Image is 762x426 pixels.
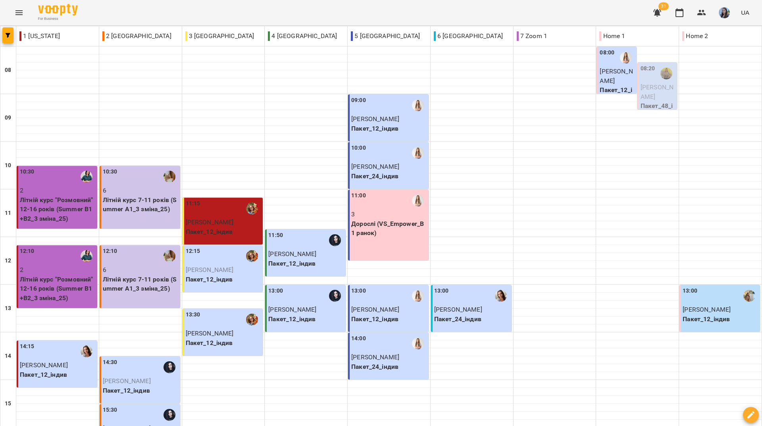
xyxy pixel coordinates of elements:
img: Voopty Logo [38,4,78,15]
img: Мерквіладзе Саломе Теймуразівна [164,361,175,373]
p: 5 [GEOGRAPHIC_DATA] [351,31,420,41]
img: Михно Віта Олександрівна [620,52,632,64]
span: [PERSON_NAME] [186,266,234,274]
span: [PERSON_NAME] [20,361,68,369]
div: Головко Наталія Олександрівна [164,171,175,183]
p: Пакет_12_індив [186,275,262,284]
p: Пакет_24_індив [434,314,510,324]
p: Пакет_12_індив [268,314,344,324]
h6: 12 [5,256,11,265]
button: UA [738,5,752,20]
span: [PERSON_NAME] [103,377,151,385]
p: Пакет_12_індив [683,314,758,324]
img: Божко Тетяна Олексіївна [246,250,258,262]
img: Мерквіладзе Саломе Теймуразівна [164,409,175,421]
h6: 09 [5,114,11,122]
img: Бринько Анастасія Сергіївна [660,67,672,79]
p: Літній курс "Розмовний" 12-16 років (Summer B1+B2_3 зміна_25) [20,195,96,224]
img: Харченко Юлія Іванівна [81,171,92,183]
h6: 14 [5,352,11,360]
p: Літній курс 7-11 років (Summer A1_3 зміна_25) [103,195,179,214]
label: 08:00 [600,48,614,57]
img: Мерквіладзе Саломе Теймуразівна [329,290,341,302]
p: Пакет_12_індив [351,314,427,324]
p: 2 [GEOGRAPHIC_DATA] [102,31,171,41]
label: 11:00 [351,191,366,200]
label: 11:15 [186,199,200,208]
span: UA [741,8,749,17]
p: 3 [351,210,427,219]
p: Пакет_12_індив [20,370,96,380]
p: Home 2 [682,31,708,41]
span: [PERSON_NAME] [641,83,673,100]
h6: 10 [5,161,11,170]
label: 12:10 [103,247,117,256]
div: Мерквіладзе Саломе Теймуразівна [329,234,341,246]
p: Літній курс 7-11 років (Summer A1_3 зміна_25) [103,275,179,293]
h6: 13 [5,304,11,313]
label: 13:30 [186,310,200,319]
p: 1 [US_STATE] [19,31,60,41]
img: Михно Віта Олександрівна [412,290,424,302]
span: [PERSON_NAME] [186,330,234,337]
span: For Business [38,16,78,21]
label: 13:00 [268,287,283,295]
label: 14:15 [20,342,35,351]
label: 13:00 [434,287,449,295]
label: 13:00 [351,287,366,295]
p: Пакет_12_індив [351,124,427,133]
p: Пакет_12_індив [186,227,262,237]
img: Божко Тетяна Олексіївна [246,314,258,326]
p: Пакет_12_індив [186,338,262,348]
span: 31 [658,2,669,10]
label: 14:30 [103,358,117,367]
p: Пакет_12_індив [600,85,635,104]
label: 12:15 [186,247,200,256]
label: 14:00 [351,334,366,343]
label: 10:00 [351,144,366,152]
img: Михно Віта Олександрівна [412,99,424,111]
h6: 15 [5,399,11,408]
span: [PERSON_NAME] [268,250,316,258]
div: Михно Віта Олександрівна [412,195,424,206]
p: Пакет_24_індив [351,172,427,181]
p: Пакет_48_індив [641,101,675,120]
img: Михно Віта Олександрівна [412,337,424,349]
span: [PERSON_NAME] [186,218,234,226]
img: Михно Віта Олександрівна [412,147,424,159]
span: [PERSON_NAME] [600,67,633,85]
p: 7 Zoom 1 [517,31,547,41]
h6: 08 [5,66,11,75]
img: Шевчук Аліна Олегівна [743,290,755,302]
label: 10:30 [103,168,117,176]
label: 08:20 [641,64,655,73]
img: b6e1badff8a581c3b3d1def27785cccf.jpg [719,7,730,18]
span: [PERSON_NAME] [351,306,399,313]
div: Божко Тетяна Олексіївна [246,202,258,214]
p: 3 [GEOGRAPHIC_DATA] [185,31,254,41]
p: 6 [103,265,179,275]
p: Пакет_24_індив [351,362,427,372]
span: [PERSON_NAME] [268,306,316,313]
p: Дорослі (VS_Empower_B1 ранок) [351,219,427,238]
img: Харченко Юлія Іванівна [81,250,92,262]
p: 6 [GEOGRAPHIC_DATA] [434,31,503,41]
div: Пасєка Катерина Василівна [495,290,507,302]
div: Пасєка Катерина Василівна [81,345,92,357]
p: 6 [103,186,179,195]
label: 13:00 [683,287,697,295]
p: Літній курс "Розмовний" 12-16 років (Summer B1+B2_3 зміна_25) [20,275,96,303]
h6: 11 [5,209,11,218]
span: [PERSON_NAME] [351,163,399,170]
